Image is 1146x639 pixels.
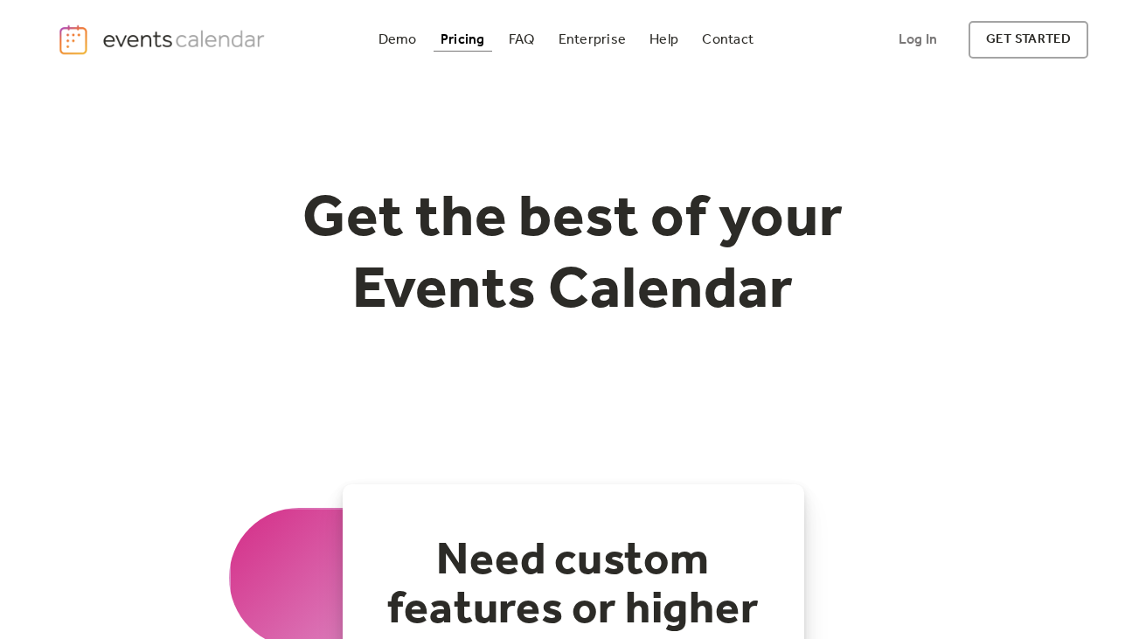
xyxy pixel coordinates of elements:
[695,28,761,52] a: Contact
[372,28,424,52] a: Demo
[881,21,955,59] a: Log In
[434,28,492,52] a: Pricing
[642,28,685,52] a: Help
[552,28,633,52] a: Enterprise
[502,28,542,52] a: FAQ
[649,35,678,45] div: Help
[379,35,417,45] div: Demo
[441,35,485,45] div: Pricing
[702,35,754,45] div: Contact
[238,184,909,327] h1: Get the best of your Events Calendar
[969,21,1088,59] a: get started
[559,35,626,45] div: Enterprise
[509,35,535,45] div: FAQ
